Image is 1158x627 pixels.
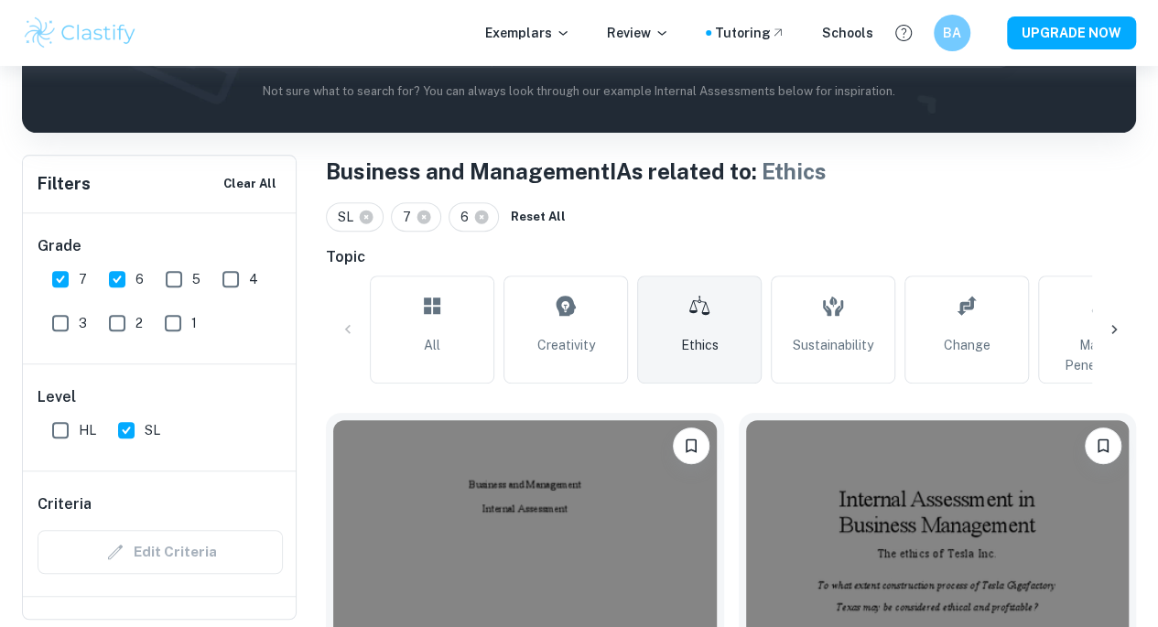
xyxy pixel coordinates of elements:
a: Tutoring [715,23,785,43]
span: 6 [135,269,144,289]
span: 7 [403,207,419,227]
span: 5 [192,269,200,289]
span: SL [145,420,160,440]
h1: Business and Management IAs related to: [326,155,1136,188]
h6: BA [942,23,963,43]
button: Help and Feedback [888,17,919,49]
span: 3 [79,313,87,333]
span: 4 [249,269,258,289]
div: 7 [391,202,441,232]
a: Schools [822,23,873,43]
span: Creativity [537,335,595,355]
h6: Grade [38,235,283,257]
span: Ethics [762,158,827,184]
span: 2 [135,313,143,333]
p: Review [607,23,669,43]
button: Reset All [506,203,570,231]
div: Criteria filters are unavailable when searching by topic [38,530,283,574]
span: Ethics [681,335,719,355]
span: HL [79,420,96,440]
button: Clear All [219,170,281,198]
span: 7 [79,269,87,289]
span: Sustainability [793,335,873,355]
span: 1 [191,313,197,333]
span: All [424,335,440,355]
span: Market Penetration [1046,335,1154,375]
div: 6 [449,202,499,232]
span: Change [944,335,990,355]
button: Bookmark [673,427,709,464]
button: Bookmark [1085,427,1121,464]
button: UPGRADE NOW [1007,16,1136,49]
button: BA [934,15,970,51]
div: SL [326,202,384,232]
h6: Level [38,386,283,408]
img: Clastify logo [22,15,138,51]
h6: Criteria [38,493,92,515]
span: SL [338,207,362,227]
h6: Filters [38,171,91,197]
h6: Topic [326,246,1136,268]
p: Exemplars [485,23,570,43]
span: 6 [460,207,477,227]
p: Not sure what to search for? You can always look through our example Internal Assessments below f... [37,82,1121,101]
